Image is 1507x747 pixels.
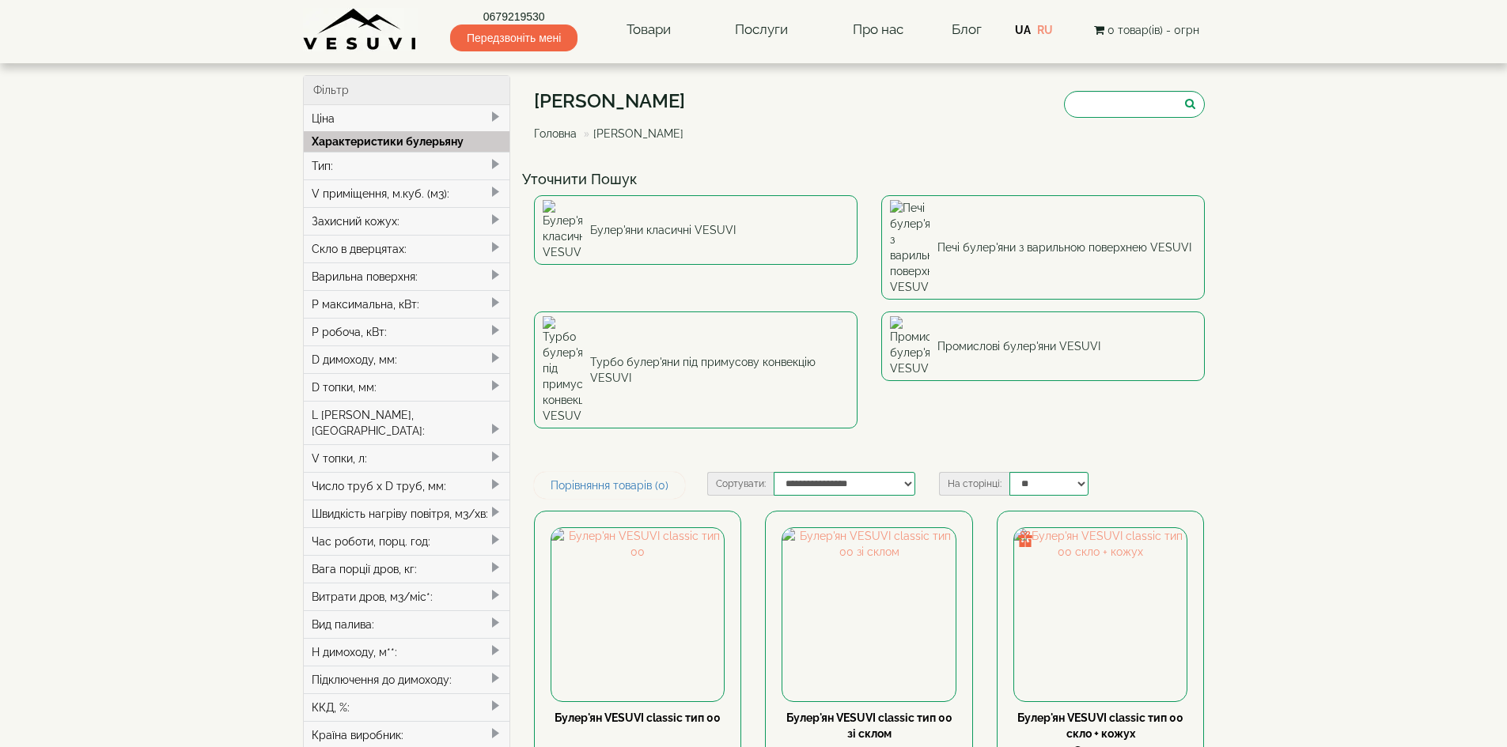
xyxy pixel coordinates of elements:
div: V топки, л: [304,444,510,472]
h4: Уточнити Пошук [522,172,1217,187]
a: Булер'ян VESUVI classic тип 00 скло + кожух [1017,711,1183,740]
span: 0 товар(ів) - 0грн [1108,24,1199,36]
a: RU [1037,24,1053,36]
a: Промислові булер'яни VESUVI Промислові булер'яни VESUVI [881,311,1205,381]
img: gift [1017,531,1033,547]
img: Булер'ян VESUVI classic тип 00 скло + кожух [1014,528,1187,700]
a: Послуги [719,12,804,48]
div: Фільтр [304,76,510,105]
div: Скло в дверцятах: [304,235,510,262]
div: L [PERSON_NAME], [GEOGRAPHIC_DATA]: [304,401,510,444]
img: Булер'яни класичні VESUVI [543,200,582,260]
li: [PERSON_NAME] [580,126,683,141]
img: Печі булер'яни з варильною поверхнею VESUVI [890,200,930,295]
a: Булер'яни класичні VESUVI Булер'яни класичні VESUVI [534,195,858,265]
div: Ціна [304,105,510,132]
div: Вид палива: [304,610,510,638]
div: Захисний кожух: [304,207,510,235]
a: Про нас [837,12,919,48]
div: D топки, мм: [304,373,510,401]
img: Турбо булер'яни під примусову конвекцію VESUVI [543,316,582,424]
img: Булер'ян VESUVI classic тип 00 [551,528,724,700]
div: P робоча, кВт: [304,318,510,345]
div: Варильна поверхня: [304,262,510,290]
div: D димоходу, мм: [304,345,510,373]
div: ККД, %: [304,693,510,721]
div: P максимальна, кВт: [304,290,510,318]
div: Витрати дров, м3/міс*: [304,583,510,610]
a: Товари [611,12,687,48]
a: Блог [952,21,982,37]
a: UA [1015,24,1031,36]
div: Вага порції дров, кг: [304,555,510,583]
span: Передзвоніть мені [450,25,577,51]
h1: [PERSON_NAME] [534,91,695,111]
div: Тип: [304,152,510,179]
label: На сторінці: [939,472,1009,496]
div: Швидкість нагріву повітря, м3/хв: [304,500,510,527]
img: Завод VESUVI [303,8,418,51]
div: H димоходу, м**: [304,638,510,666]
div: Підключення до димоходу: [304,666,510,693]
a: Турбо булер'яни під примусову конвекцію VESUVI Турбо булер'яни під примусову конвекцію VESUVI [534,311,858,428]
img: Булер'ян VESUVI classic тип 00 зі склом [782,528,955,700]
a: Порівняння товарів (0) [534,472,685,499]
a: Печі булер'яни з варильною поверхнею VESUVI Печі булер'яни з варильною поверхнею VESUVI [881,195,1205,300]
div: V приміщення, м.куб. (м3): [304,179,510,207]
a: 0679219530 [450,9,577,25]
div: Число труб x D труб, мм: [304,472,510,500]
a: Головна [534,127,577,140]
div: Характеристики булерьяну [304,131,510,152]
div: Час роботи, порц. год: [304,527,510,555]
a: Булер'ян VESUVI classic тип 00 зі склом [786,711,952,740]
img: Промислові булер'яни VESUVI [890,316,930,376]
button: 0 товар(ів) - 0грн [1089,21,1204,39]
a: Булер'ян VESUVI classic тип 00 [555,711,721,724]
label: Сортувати: [707,472,774,496]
